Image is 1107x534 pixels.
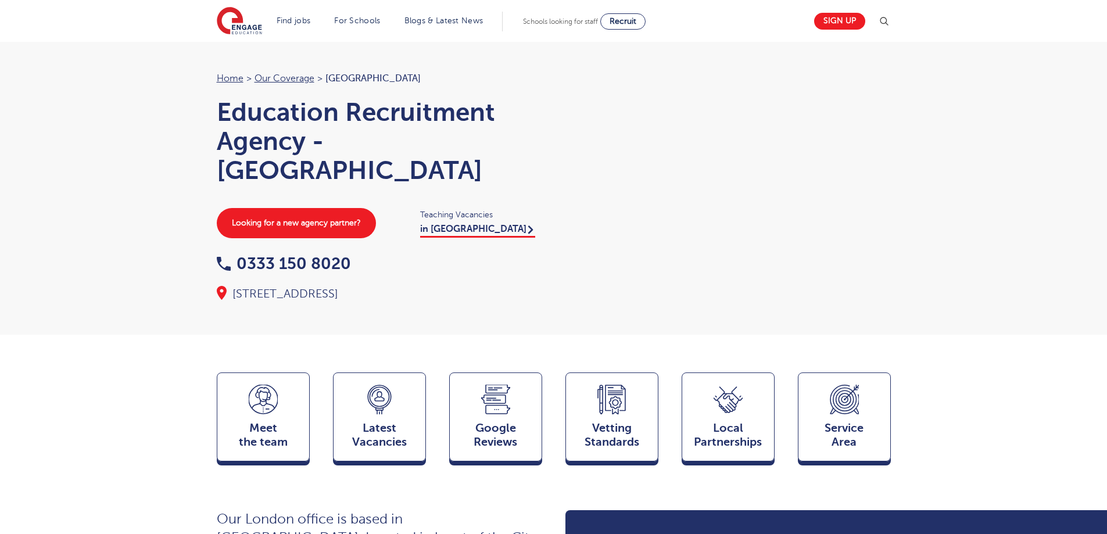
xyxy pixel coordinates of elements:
span: Google Reviews [456,421,536,449]
a: Meetthe team [217,372,310,467]
span: Recruit [610,17,636,26]
a: in [GEOGRAPHIC_DATA] [420,224,535,238]
span: Service Area [804,421,884,449]
span: Meet the team [223,421,303,449]
a: ServiceArea [798,372,891,467]
a: VettingStandards [565,372,658,467]
a: Local Partnerships [682,372,775,467]
a: For Schools [334,16,380,25]
a: Blogs & Latest News [404,16,483,25]
a: GoogleReviews [449,372,542,467]
span: Latest Vacancies [339,421,420,449]
span: [GEOGRAPHIC_DATA] [325,73,421,84]
a: Recruit [600,13,646,30]
span: > [317,73,323,84]
a: LatestVacancies [333,372,426,467]
a: Find jobs [277,16,311,25]
span: > [246,73,252,84]
a: Home [217,73,243,84]
a: Our coverage [255,73,314,84]
span: Teaching Vacancies [420,208,542,221]
a: Sign up [814,13,865,30]
h1: Education Recruitment Agency - [GEOGRAPHIC_DATA] [217,98,542,185]
a: 0333 150 8020 [217,255,351,273]
span: Schools looking for staff [523,17,598,26]
span: Local Partnerships [688,421,768,449]
span: Vetting Standards [572,421,652,449]
nav: breadcrumb [217,71,542,86]
img: Engage Education [217,7,262,36]
a: Looking for a new agency partner? [217,208,376,238]
div: [STREET_ADDRESS] [217,286,542,302]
